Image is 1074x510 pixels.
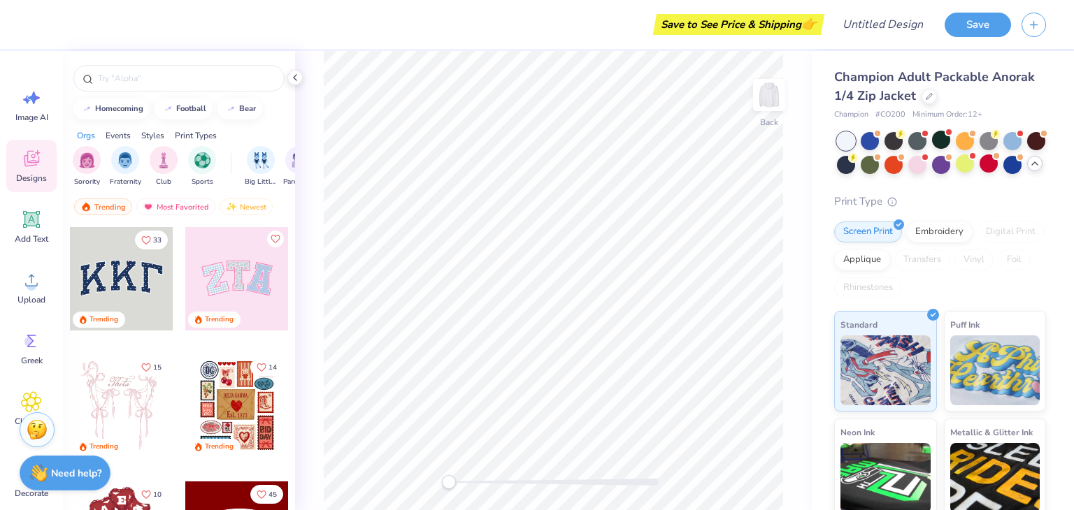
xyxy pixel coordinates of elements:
button: filter button [150,146,178,187]
span: 👉 [801,15,817,32]
div: Print Type [834,194,1046,210]
button: Like [135,485,168,504]
div: Orgs [77,129,95,142]
button: bear [217,99,262,119]
div: Foil [998,249,1031,270]
div: filter for Fraternity [110,146,141,187]
div: filter for Club [150,146,178,187]
img: Big Little Reveal Image [253,152,268,168]
div: Trending [205,314,234,325]
input: Untitled Design [831,10,934,38]
div: Print Types [175,129,217,142]
img: Puff Ink [950,335,1040,405]
span: Metallic & Glitter Ink [950,425,1033,439]
div: Save to See Price & Shipping [657,14,821,35]
span: Club [156,177,171,187]
div: Events [106,129,131,142]
div: Vinyl [954,249,994,270]
div: Transfers [894,249,950,270]
span: Upload [17,294,45,305]
span: 45 [268,491,277,498]
span: Puff Ink [950,317,980,332]
button: filter button [245,146,277,187]
img: Standard [840,335,931,405]
button: Like [250,485,283,504]
button: filter button [110,146,141,187]
span: Image AI [15,112,48,123]
img: trend_line.gif [81,105,92,113]
div: Trending [89,442,118,452]
button: Like [135,358,168,377]
img: Club Image [156,152,171,168]
div: Accessibility label [442,475,456,489]
span: Parent's Weekend [283,177,315,187]
button: Like [135,231,168,249]
img: trending.gif [80,202,92,212]
button: filter button [73,146,101,187]
span: 10 [153,491,162,498]
img: Sorority Image [79,152,95,168]
span: Minimum Order: 12 + [912,109,982,121]
div: Trending [74,198,132,215]
img: Sports Image [194,152,210,168]
span: Sports [192,177,213,187]
div: Newest [220,198,273,215]
button: filter button [188,146,216,187]
span: Clipart & logos [8,416,55,438]
button: homecoming [73,99,150,119]
span: Champion Adult Packable Anorak 1/4 Zip Jacket [834,68,1035,104]
div: Embroidery [906,221,973,242]
span: Decorate [15,488,48,499]
button: Save [945,13,1011,37]
div: Trending [205,442,234,452]
img: newest.gif [226,202,237,212]
div: Rhinestones [834,277,902,298]
div: Digital Print [977,221,1045,242]
span: Sorority [74,177,100,187]
span: Standard [840,317,878,332]
strong: Need help? [51,467,101,480]
button: filter button [283,146,315,187]
div: homecoming [95,105,143,112]
span: Neon Ink [840,425,875,439]
div: Most Favorited [136,198,215,215]
div: filter for Big Little Reveal [245,146,277,187]
button: football [155,99,213,119]
button: Like [267,231,284,247]
div: filter for Sports [188,146,216,187]
input: Try "Alpha" [96,71,275,85]
img: Parent's Weekend Image [292,152,308,168]
span: 15 [153,364,162,371]
img: trend_line.gif [162,105,173,113]
img: trend_line.gif [225,105,236,113]
span: Add Text [15,233,48,245]
div: filter for Sorority [73,146,101,187]
div: bear [239,105,256,112]
div: football [176,105,206,112]
span: Champion [834,109,868,121]
div: Applique [834,249,890,270]
div: Trending [89,314,118,325]
div: filter for Parent's Weekend [283,146,315,187]
button: Like [250,358,283,377]
span: Greek [21,355,43,366]
div: Back [760,116,778,129]
span: Designs [16,173,47,184]
img: most_fav.gif [143,202,154,212]
span: 14 [268,364,277,371]
span: 33 [153,237,162,244]
img: Fraternity Image [117,152,133,168]
span: Fraternity [110,177,141,187]
span: Big Little Reveal [245,177,277,187]
span: # CO200 [875,109,905,121]
div: Styles [141,129,164,142]
img: Back [755,81,783,109]
div: Screen Print [834,221,902,242]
